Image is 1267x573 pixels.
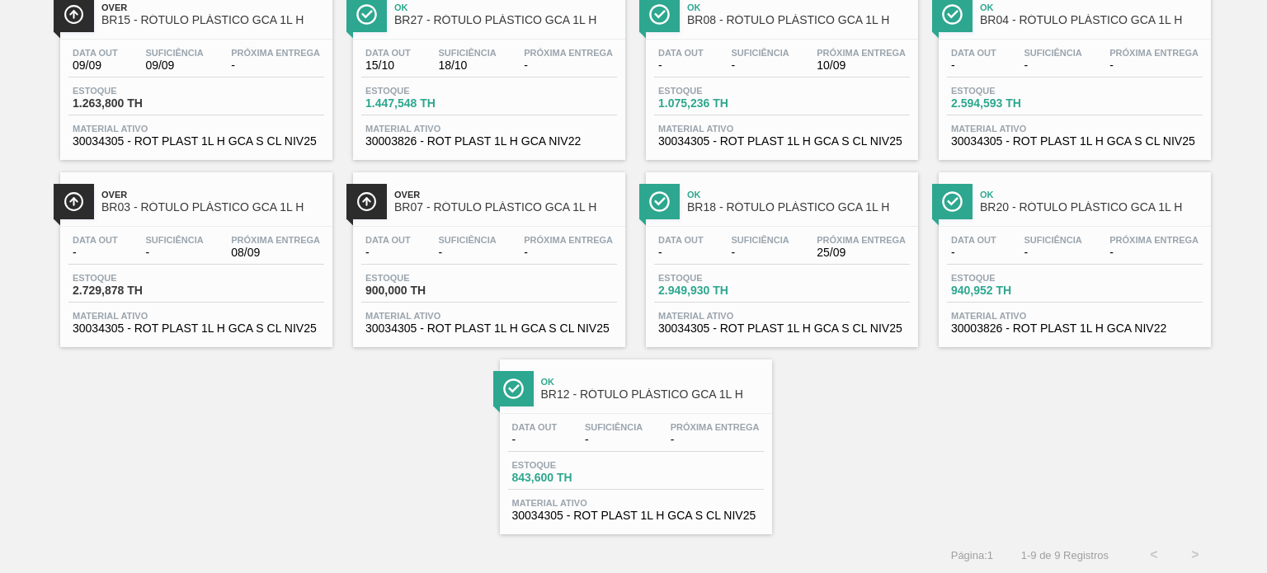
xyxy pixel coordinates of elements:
[541,388,764,401] span: BR12 - RÓTULO PLÁSTICO GCA 1L H
[73,235,118,245] span: Data out
[671,422,760,432] span: Próxima Entrega
[73,97,188,110] span: 1.263,800 TH
[817,235,906,245] span: Próxima Entrega
[951,124,1199,134] span: Material ativo
[671,434,760,446] span: -
[649,4,670,25] img: Ícone
[394,2,617,12] span: Ok
[73,48,118,58] span: Data out
[687,2,910,12] span: Ok
[231,48,320,58] span: Próxima Entrega
[365,86,481,96] span: Estoque
[73,311,320,321] span: Material ativo
[394,190,617,200] span: Over
[658,135,906,148] span: 30034305 - ROT PLAST 1L H GCA S CL NIV25
[73,124,320,134] span: Material ativo
[341,160,633,347] a: ÍconeOverBR07 - RÓTULO PLÁSTICO GCA 1L HData out-Suficiência-Próxima Entrega-Estoque900,000 THMat...
[951,86,1067,96] span: Estoque
[658,311,906,321] span: Material ativo
[1109,247,1199,259] span: -
[649,191,670,212] img: Ícone
[1024,48,1081,58] span: Suficiência
[365,97,481,110] span: 1.447,548 TH
[687,190,910,200] span: Ok
[1024,235,1081,245] span: Suficiência
[731,59,789,72] span: -
[524,59,613,72] span: -
[365,235,411,245] span: Data out
[73,247,118,259] span: -
[438,59,496,72] span: 18/10
[231,235,320,245] span: Próxima Entrega
[951,247,996,259] span: -
[687,14,910,26] span: BR08 - RÓTULO PLÁSTICO GCA 1L H
[64,191,84,212] img: Ícone
[1109,59,1199,72] span: -
[356,4,377,25] img: Ícone
[365,135,613,148] span: 30003826 - ROT PLAST 1L H GCA NIV22
[356,191,377,212] img: Ícone
[524,48,613,58] span: Próxima Entrega
[231,59,320,72] span: -
[145,247,203,259] span: -
[101,190,324,200] span: Over
[951,273,1067,283] span: Estoque
[1018,549,1109,561] span: 1 - 9 de 9 Registros
[942,4,963,25] img: Ícone
[658,97,774,110] span: 1.075,236 TH
[145,59,203,72] span: 09/09
[926,160,1219,347] a: ÍconeOkBR20 - RÓTULO PLÁSTICO GCA 1L HData out-Suficiência-Próxima Entrega-Estoque940,952 THMater...
[512,472,628,484] span: 843,600 TH
[145,48,203,58] span: Suficiência
[658,124,906,134] span: Material ativo
[658,284,774,297] span: 2.949,930 TH
[731,247,789,259] span: -
[73,135,320,148] span: 30034305 - ROT PLAST 1L H GCA S CL NIV25
[512,498,760,508] span: Material ativo
[512,434,558,446] span: -
[73,284,188,297] span: 2.729,878 TH
[951,235,996,245] span: Data out
[438,247,496,259] span: -
[951,97,1067,110] span: 2.594,593 TH
[101,201,324,214] span: BR03 - RÓTULO PLÁSTICO GCA 1L H
[658,247,704,259] span: -
[365,322,613,335] span: 30034305 - ROT PLAST 1L H GCA S CL NIV25
[365,273,481,283] span: Estoque
[951,322,1199,335] span: 30003826 - ROT PLAST 1L H GCA NIV22
[633,160,926,347] a: ÍconeOkBR18 - RÓTULO PLÁSTICO GCA 1L HData out-Suficiência-Próxima Entrega25/09Estoque2.949,930 T...
[658,235,704,245] span: Data out
[512,422,558,432] span: Data out
[64,4,84,25] img: Ícone
[1109,48,1199,58] span: Próxima Entrega
[585,422,643,432] span: Suficiência
[48,160,341,347] a: ÍconeOverBR03 - RÓTULO PLÁSTICO GCA 1L HData out-Suficiência-Próxima Entrega08/09Estoque2.729,878...
[951,59,996,72] span: -
[658,322,906,335] span: 30034305 - ROT PLAST 1L H GCA S CL NIV25
[524,235,613,245] span: Próxima Entrega
[658,59,704,72] span: -
[658,48,704,58] span: Data out
[145,235,203,245] span: Suficiência
[951,48,996,58] span: Data out
[731,48,789,58] span: Suficiência
[980,14,1203,26] span: BR04 - RÓTULO PLÁSTICO GCA 1L H
[487,347,780,534] a: ÍconeOkBR12 - RÓTULO PLÁSTICO GCA 1L HData out-Suficiência-Próxima Entrega-Estoque843,600 THMater...
[817,247,906,259] span: 25/09
[231,247,320,259] span: 08/09
[73,86,188,96] span: Estoque
[731,235,789,245] span: Suficiência
[658,86,774,96] span: Estoque
[951,549,993,561] span: Página : 1
[658,273,774,283] span: Estoque
[512,510,760,522] span: 30034305 - ROT PLAST 1L H GCA S CL NIV25
[817,59,906,72] span: 10/09
[942,191,963,212] img: Ícone
[365,311,613,321] span: Material ativo
[394,14,617,26] span: BR27 - RÓTULO PLÁSTICO GCA 1L H
[394,201,617,214] span: BR07 - RÓTULO PLÁSTICO GCA 1L H
[73,273,188,283] span: Estoque
[101,2,324,12] span: Over
[980,201,1203,214] span: BR20 - RÓTULO PLÁSTICO GCA 1L H
[951,135,1199,148] span: 30034305 - ROT PLAST 1L H GCA S CL NIV25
